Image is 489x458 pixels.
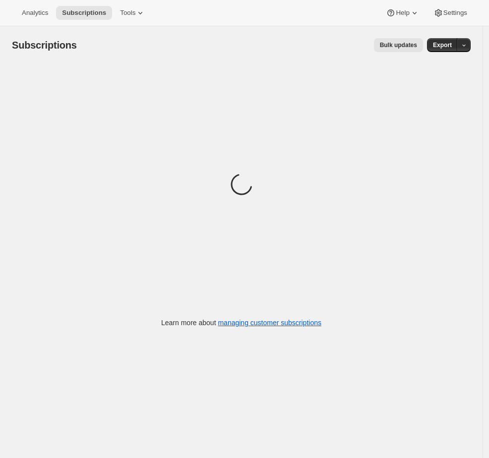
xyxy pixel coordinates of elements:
[16,6,54,20] button: Analytics
[428,6,473,20] button: Settings
[12,40,77,51] span: Subscriptions
[427,38,458,52] button: Export
[114,6,151,20] button: Tools
[396,9,409,17] span: Help
[22,9,48,17] span: Analytics
[380,6,425,20] button: Help
[218,319,321,327] a: managing customer subscriptions
[374,38,423,52] button: Bulk updates
[443,9,467,17] span: Settings
[380,41,417,49] span: Bulk updates
[161,318,321,328] p: Learn more about
[433,41,452,49] span: Export
[56,6,112,20] button: Subscriptions
[62,9,106,17] span: Subscriptions
[120,9,135,17] span: Tools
